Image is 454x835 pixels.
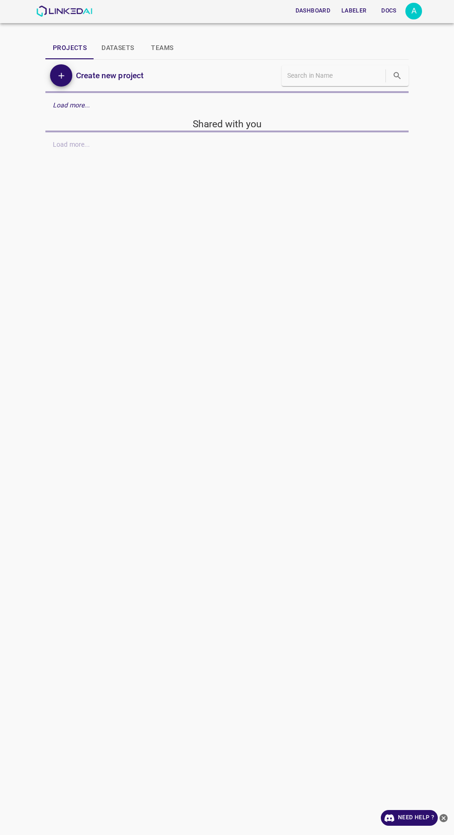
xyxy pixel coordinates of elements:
[53,101,90,109] em: Load more...
[287,69,384,82] input: Search in Name
[72,69,144,82] a: Create new project
[290,1,336,20] a: Dashboard
[141,37,183,59] button: Teams
[336,1,372,20] a: Labeler
[94,37,141,59] button: Datasets
[76,69,144,82] h6: Create new project
[374,3,404,19] button: Docs
[45,97,409,114] div: Load more...
[381,810,438,826] a: Need Help ?
[372,1,405,20] a: Docs
[338,3,370,19] button: Labeler
[45,118,409,131] h5: Shared with you
[45,37,94,59] button: Projects
[36,6,92,17] img: LinkedAI
[292,3,334,19] button: Dashboard
[405,3,422,19] button: Open settings
[405,3,422,19] div: A
[438,810,449,826] button: close-help
[50,64,72,87] button: Add
[388,66,407,85] button: search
